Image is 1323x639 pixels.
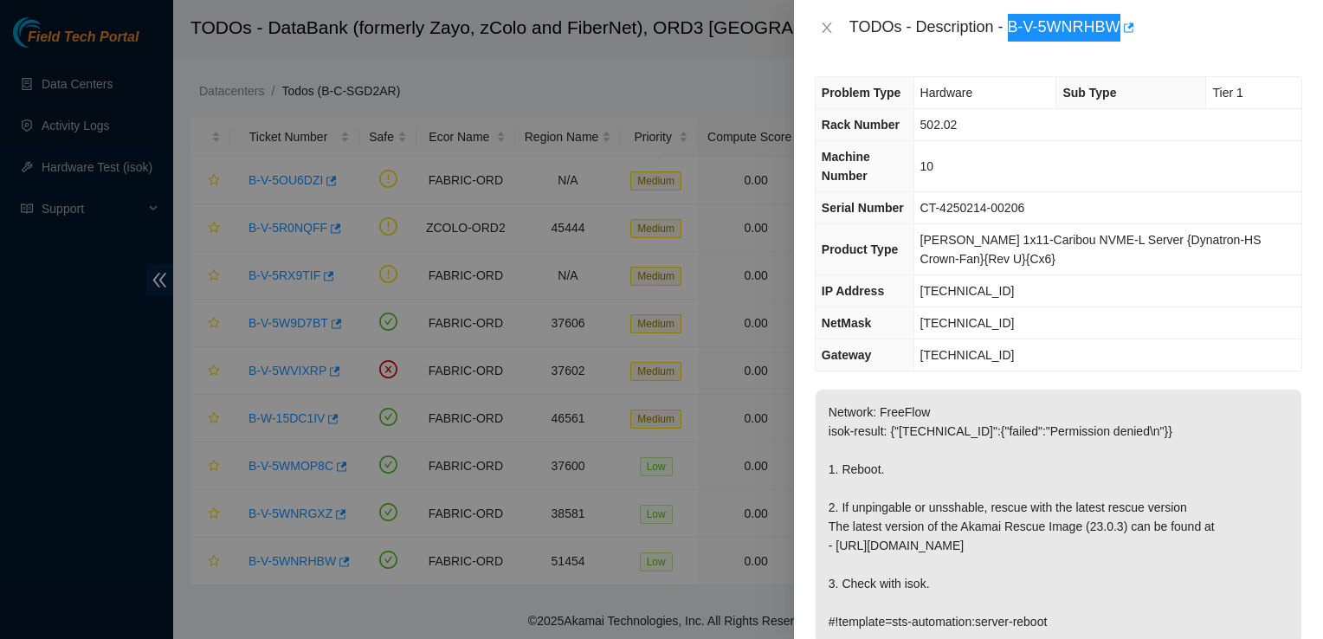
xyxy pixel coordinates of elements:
[815,20,839,36] button: Close
[1062,86,1116,100] span: Sub Type
[920,284,1015,298] span: [TECHNICAL_ID]
[822,242,898,256] span: Product Type
[822,284,884,298] span: IP Address
[920,233,1262,266] span: [PERSON_NAME] 1x11-Caribou NVME-L Server {Dynatron-HS Crown-Fan}{Rev U}{Cx6}
[820,21,834,35] span: close
[1212,86,1242,100] span: Tier 1
[920,348,1015,362] span: [TECHNICAL_ID]
[920,118,958,132] span: 502.02
[822,86,901,100] span: Problem Type
[822,316,872,330] span: NetMask
[920,316,1015,330] span: [TECHNICAL_ID]
[849,14,1302,42] div: TODOs - Description - B-V-5WNRHBW
[822,201,904,215] span: Serial Number
[920,86,973,100] span: Hardware
[920,159,934,173] span: 10
[822,150,870,183] span: Machine Number
[822,118,900,132] span: Rack Number
[920,201,1025,215] span: CT-4250214-00206
[822,348,872,362] span: Gateway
